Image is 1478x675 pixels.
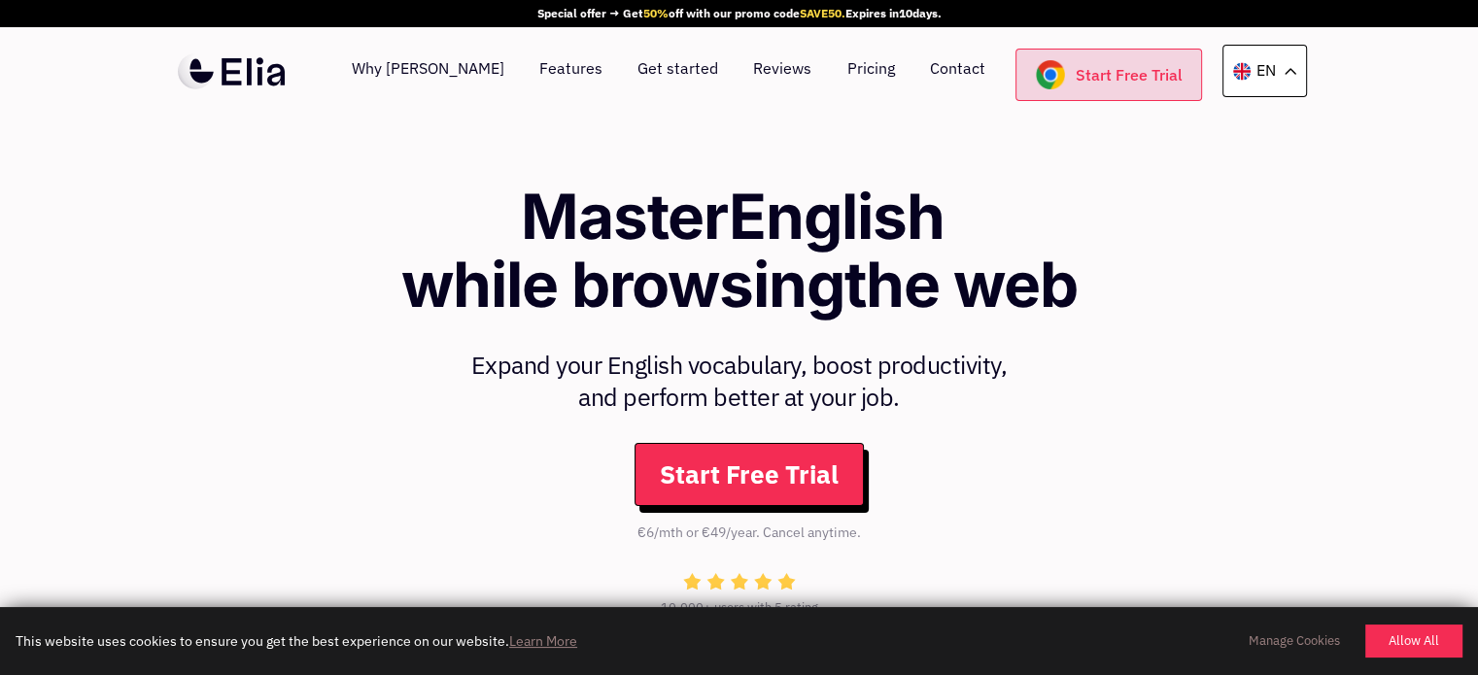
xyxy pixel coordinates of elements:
a: Learn More [509,632,577,650]
a: Domov [170,51,292,90]
a: Contact [929,45,984,97]
a: Start Free Trial [635,443,864,506]
a: Why [PERSON_NAME] [352,45,504,97]
p: Expand your English vocabulary, boost productivity, and perform better at your job. [261,349,1218,414]
a: Get started [637,45,718,97]
span: This website uses cookies to ensure you get the best experience on our website. [16,631,1221,652]
span: 10 [899,6,912,20]
a: Manage Cookies [1249,631,1340,651]
p: EN [1255,58,1275,84]
img: chrome [1036,60,1065,89]
a: Reviews [753,45,811,97]
a: Features [539,45,602,97]
a: Start Free Trial [1015,49,1202,101]
p: €6/mth or €49/year. Cancel anytime. [637,522,861,543]
div: Special offer → Get off with our promo code Expires in days. [537,5,942,22]
h1: Master English while browsing the web [261,183,1218,320]
span: SAVE50. [800,6,845,20]
button: Allow All [1365,624,1462,658]
a: Pricing [846,45,894,97]
img: stars.svg [683,573,796,591]
p: 10,000+ users with 5 rating [661,598,818,619]
span: 50% [643,6,669,20]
